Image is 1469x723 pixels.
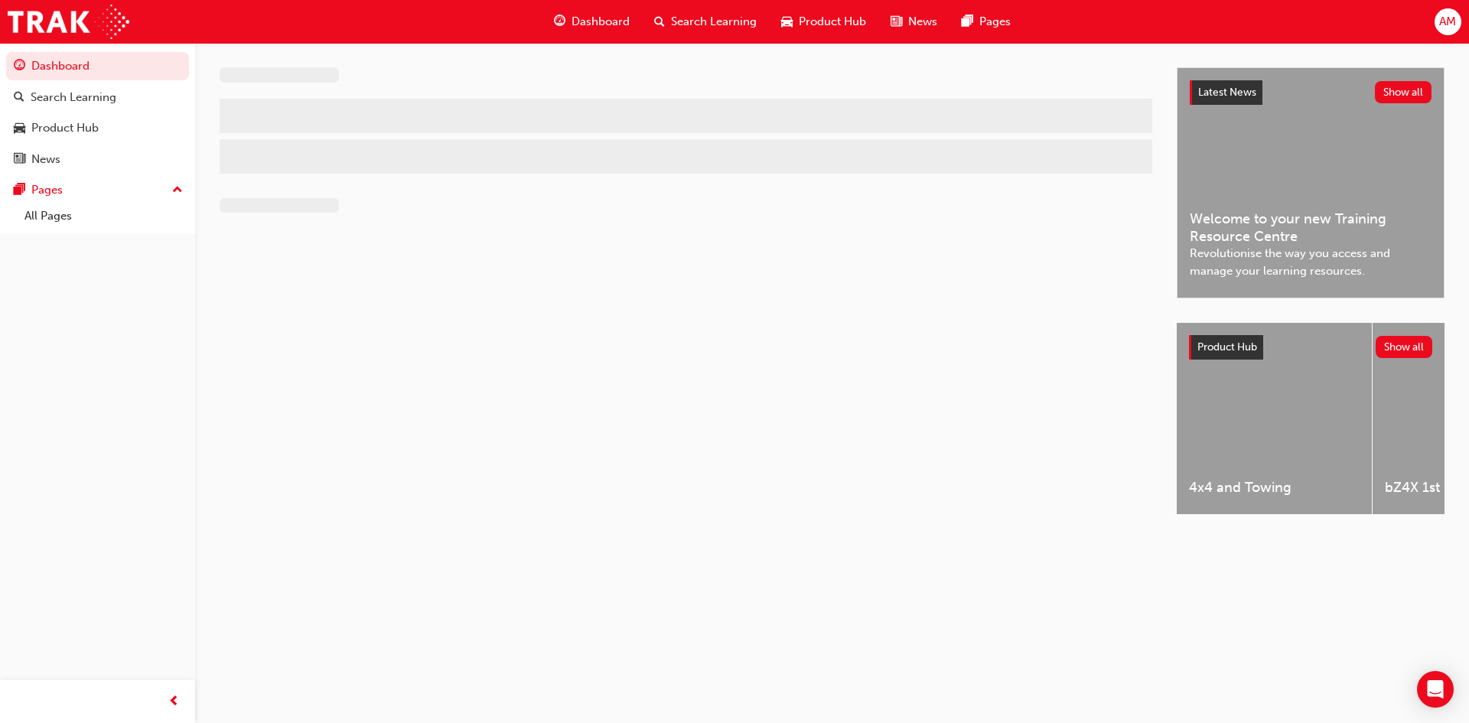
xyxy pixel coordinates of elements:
span: Latest News [1198,86,1256,99]
div: Search Learning [31,89,116,106]
span: Product Hub [799,13,866,31]
a: Product HubShow all [1189,335,1432,360]
a: News [6,145,189,174]
a: Latest NewsShow all [1190,80,1432,105]
button: Pages [6,176,189,204]
div: Open Intercom Messenger [1417,671,1454,708]
span: Search Learning [671,13,757,31]
a: search-iconSearch Learning [642,6,769,37]
span: AM [1439,13,1456,31]
span: guage-icon [14,60,25,73]
span: News [908,13,937,31]
div: News [31,151,60,168]
a: 4x4 and Towing [1177,323,1372,514]
span: up-icon [172,181,183,200]
button: Show all [1375,81,1432,103]
span: guage-icon [554,12,565,31]
span: Revolutionise the way you access and manage your learning resources. [1190,245,1432,279]
span: car-icon [14,122,25,135]
a: Product Hub [6,114,189,142]
div: Product Hub [31,119,99,137]
button: AM [1435,8,1461,35]
img: Trak [8,5,129,39]
a: news-iconNews [878,6,949,37]
a: pages-iconPages [949,6,1023,37]
a: All Pages [18,204,189,228]
span: search-icon [654,12,665,31]
span: pages-icon [962,12,973,31]
button: Show all [1376,336,1433,358]
span: car-icon [781,12,793,31]
span: pages-icon [14,184,25,197]
a: Search Learning [6,83,189,112]
a: Latest NewsShow allWelcome to your new Training Resource CentreRevolutionise the way you access a... [1177,67,1445,298]
a: car-iconProduct Hub [769,6,878,37]
span: Welcome to your new Training Resource Centre [1190,210,1432,245]
button: DashboardSearch LearningProduct HubNews [6,49,189,176]
span: search-icon [14,91,24,105]
span: Pages [979,13,1011,31]
span: news-icon [891,12,902,31]
span: news-icon [14,153,25,167]
a: guage-iconDashboard [542,6,642,37]
span: prev-icon [168,692,180,712]
span: Product Hub [1197,340,1257,353]
span: Dashboard [572,13,630,31]
a: Dashboard [6,52,189,80]
span: 4x4 and Towing [1189,479,1360,497]
div: Pages [31,181,63,199]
